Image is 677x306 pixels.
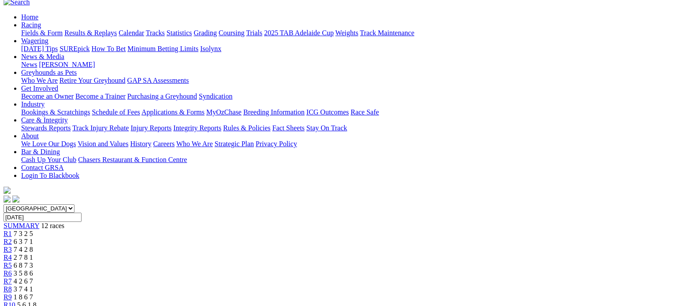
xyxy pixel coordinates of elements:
a: About [21,132,39,140]
div: Greyhounds as Pets [21,77,667,85]
a: [DATE] Tips [21,45,58,52]
a: News & Media [21,53,64,60]
span: 3 5 8 6 [14,269,33,277]
a: Minimum Betting Limits [127,45,198,52]
a: Privacy Policy [256,140,297,147]
div: About [21,140,667,148]
a: Careers [153,140,175,147]
span: 12 races [41,222,64,229]
a: Purchasing a Greyhound [127,92,197,100]
a: Coursing [219,29,245,37]
a: SUREpick [60,45,89,52]
div: Get Involved [21,92,667,100]
a: Who We Are [21,77,58,84]
a: Vision and Values [78,140,128,147]
a: We Love Our Dogs [21,140,76,147]
a: R3 [4,246,12,253]
a: R6 [4,269,12,277]
div: News & Media [21,61,667,69]
a: Statistics [167,29,192,37]
a: Results & Replays [64,29,117,37]
a: Industry [21,100,45,108]
a: Wagering [21,37,48,44]
img: facebook.svg [4,195,11,203]
a: How To Bet [92,45,126,52]
a: 2025 TAB Adelaide Cup [264,29,334,37]
span: 4 2 6 7 [14,277,33,285]
a: Fields & Form [21,29,63,37]
a: Grading [194,29,217,37]
a: Syndication [199,92,232,100]
span: 6 8 7 3 [14,262,33,269]
a: Tracks [146,29,165,37]
a: [PERSON_NAME] [39,61,95,68]
a: GAP SA Assessments [127,77,189,84]
a: Schedule of Fees [92,108,140,116]
a: SUMMARY [4,222,39,229]
a: ICG Outcomes [306,108,349,116]
a: Breeding Information [243,108,305,116]
a: R9 [4,293,12,301]
a: Become a Trainer [75,92,126,100]
a: Stay On Track [306,124,347,132]
a: Isolynx [200,45,221,52]
a: Contact GRSA [21,164,63,171]
div: Care & Integrity [21,124,667,132]
a: R2 [4,238,12,245]
span: 3 7 4 1 [14,285,33,293]
a: R5 [4,262,12,269]
a: R7 [4,277,12,285]
a: News [21,61,37,68]
a: Calendar [119,29,144,37]
a: Who We Are [176,140,213,147]
a: Stewards Reports [21,124,71,132]
span: 7 3 2 5 [14,230,33,237]
a: Care & Integrity [21,116,68,124]
a: Get Involved [21,85,58,92]
div: Wagering [21,45,667,53]
a: Rules & Policies [223,124,271,132]
a: Racing [21,21,41,29]
div: Racing [21,29,667,37]
img: logo-grsa-white.png [4,187,11,194]
span: 6 3 7 1 [14,238,33,245]
a: Cash Up Your Club [21,156,76,163]
a: Injury Reports [130,124,171,132]
a: R8 [4,285,12,293]
div: Bar & Dining [21,156,667,164]
a: Bar & Dining [21,148,60,155]
a: Login To Blackbook [21,172,79,179]
span: 1 8 6 7 [14,293,33,301]
a: Become an Owner [21,92,74,100]
a: R4 [4,254,12,261]
a: Trials [246,29,262,37]
a: Track Injury Rebate [72,124,129,132]
a: Fact Sheets [272,124,305,132]
a: Integrity Reports [173,124,221,132]
a: MyOzChase [206,108,242,116]
a: Retire Your Greyhound [60,77,126,84]
a: Greyhounds as Pets [21,69,77,76]
input: Select date [4,213,82,222]
a: Home [21,13,38,21]
a: Weights [335,29,358,37]
a: R1 [4,230,12,237]
a: History [130,140,151,147]
span: 7 4 2 8 [14,246,33,253]
img: twitter.svg [12,195,19,203]
span: 2 7 8 1 [14,254,33,261]
a: Race Safe [350,108,379,116]
a: Applications & Forms [141,108,205,116]
a: Strategic Plan [215,140,254,147]
a: Chasers Restaurant & Function Centre [78,156,187,163]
